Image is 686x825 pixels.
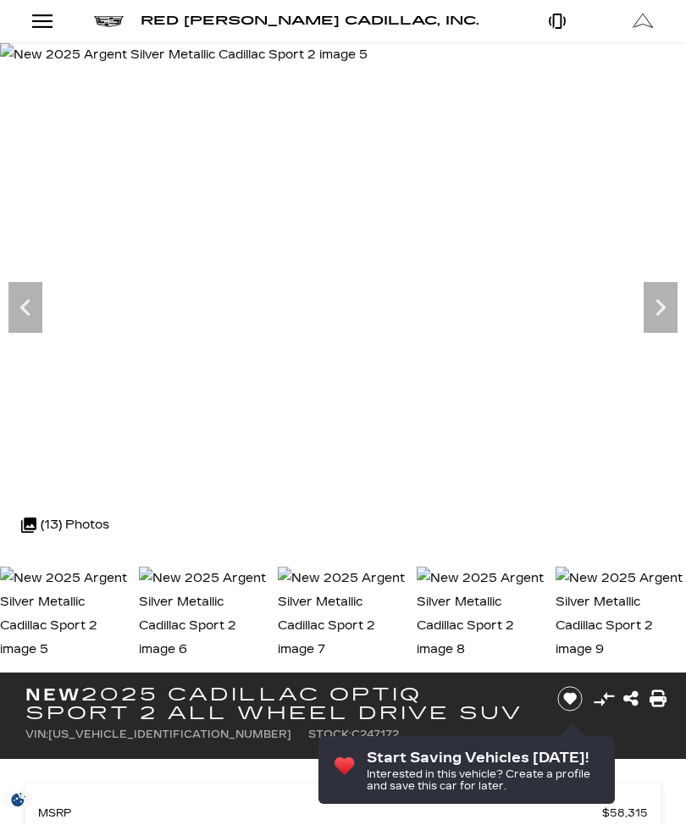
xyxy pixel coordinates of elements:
span: C247172 [351,728,399,740]
img: New 2025 Argent Silver Metallic Cadillac Sport 2 image 9 [556,567,686,662]
button: Compare vehicle [591,686,617,711]
button: Save vehicle [551,685,589,712]
div: (13) Photos [13,505,118,545]
strong: New [25,684,81,705]
a: Cadillac logo [94,9,124,33]
span: VIN: [25,728,48,740]
span: Stock: [308,728,351,740]
img: New 2025 Argent Silver Metallic Cadillac Sport 2 image 6 [139,567,269,662]
span: $58,315 [602,801,648,825]
div: Next [644,282,678,333]
span: Red [PERSON_NAME] Cadillac, Inc. [141,14,479,28]
a: Share this New 2025 Cadillac OPTIQ Sport 2 All Wheel Drive SUV [623,687,639,711]
img: New 2025 Argent Silver Metallic Cadillac Sport 2 image 8 [417,567,547,662]
img: Cadillac logo [94,16,124,27]
a: MSRP $58,315 [38,801,648,825]
div: Previous [8,282,42,333]
img: New 2025 Argent Silver Metallic Cadillac Sport 2 image 7 [278,567,408,662]
a: Red [PERSON_NAME] Cadillac, Inc. [141,9,479,33]
h1: 2025 Cadillac OPTIQ Sport 2 All Wheel Drive SUV [25,685,536,723]
span: MSRP [38,801,602,825]
a: Print this New 2025 Cadillac OPTIQ Sport 2 All Wheel Drive SUV [650,687,667,711]
span: [US_VEHICLE_IDENTIFICATION_NUMBER] [48,728,291,740]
